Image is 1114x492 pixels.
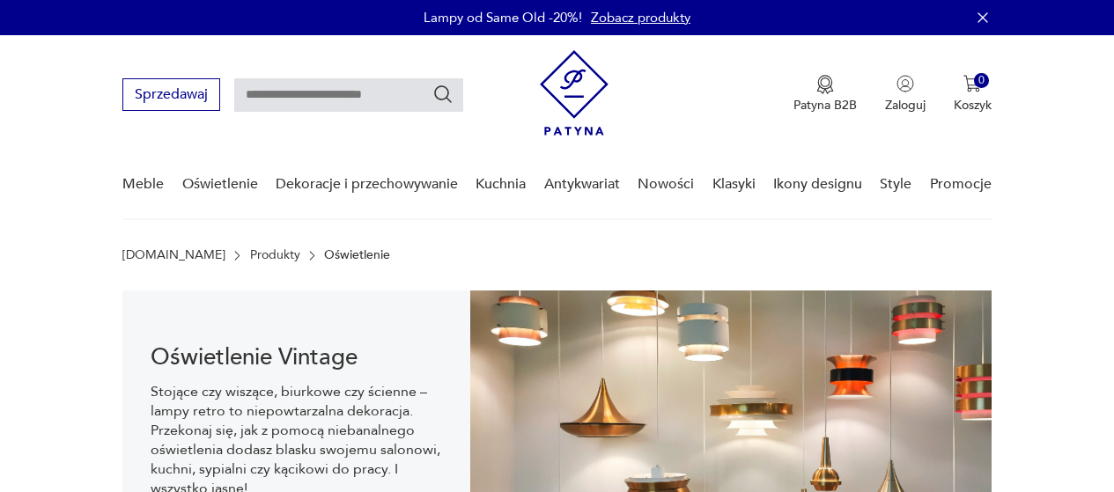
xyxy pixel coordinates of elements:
[540,50,609,136] img: Patyna - sklep z meblami i dekoracjami vintage
[885,97,926,114] p: Zaloguj
[591,9,690,26] a: Zobacz produkty
[250,248,300,262] a: Produkty
[122,90,220,102] a: Sprzedawaj
[793,97,857,114] p: Patyna B2B
[974,73,989,88] div: 0
[432,84,454,105] button: Szukaj
[954,75,992,114] button: 0Koszyk
[182,151,258,218] a: Oświetlenie
[954,97,992,114] p: Koszyk
[476,151,526,218] a: Kuchnia
[793,75,857,114] button: Patyna B2B
[638,151,694,218] a: Nowości
[276,151,458,218] a: Dekoracje i przechowywanie
[885,75,926,114] button: Zaloguj
[712,151,756,218] a: Klasyki
[793,75,857,114] a: Ikona medaluPatyna B2B
[122,78,220,111] button: Sprzedawaj
[880,151,911,218] a: Style
[324,248,390,262] p: Oświetlenie
[773,151,862,218] a: Ikony designu
[816,75,834,94] img: Ikona medalu
[424,9,582,26] p: Lampy od Same Old -20%!
[896,75,914,92] img: Ikonka użytkownika
[151,347,442,368] h1: Oświetlenie Vintage
[963,75,981,92] img: Ikona koszyka
[122,151,164,218] a: Meble
[930,151,992,218] a: Promocje
[122,248,225,262] a: [DOMAIN_NAME]
[544,151,620,218] a: Antykwariat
